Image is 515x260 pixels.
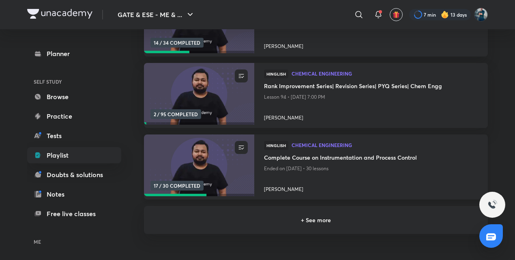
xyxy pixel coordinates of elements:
[154,216,478,224] h6: + See more
[27,45,121,62] a: Planner
[264,39,478,50] a: [PERSON_NAME]
[27,9,92,21] a: Company Logo
[292,71,478,77] a: Chemical Engineering
[292,143,478,148] a: Chemical Engineering
[27,108,121,124] a: Practice
[27,9,92,19] img: Company Logo
[144,134,254,199] a: new-thumbnail17 / 30 COMPLETED
[474,8,488,22] img: Vinay Upadhyay
[264,141,288,150] span: Hinglish
[150,181,204,191] span: 17 / 30 COMPLETED
[264,182,478,193] a: [PERSON_NAME]
[393,11,400,18] img: avatar
[264,153,478,163] a: Complete Course on Instrumentation and Process Control
[292,143,478,147] span: Chemical Engineering
[487,200,497,210] img: ttu
[390,8,403,21] button: avatar
[264,69,288,78] span: Hinglish
[441,11,449,19] img: streak
[27,206,121,222] a: Free live classes
[143,63,255,126] img: new-thumbnail
[113,6,200,23] button: GATE & ESE - ME & ...
[27,235,121,249] h6: ME
[144,63,254,128] a: new-thumbnail2 / 95 COMPLETED
[27,75,121,89] h6: SELF STUDY
[150,38,204,48] span: 14 / 34 COMPLETED
[27,147,121,163] a: Playlist
[27,128,121,144] a: Tests
[27,167,121,183] a: Doubts & solutions
[292,71,478,76] span: Chemical Engineering
[150,109,201,119] span: 2 / 95 COMPLETED
[264,92,478,102] p: Lesson 94 • [DATE] 7:00 PM
[264,163,478,174] p: Ended on [DATE] • 30 lessons
[264,82,478,92] a: Rank Improvement Series| Revision Series| PYQ Series| Chem Engg
[143,134,255,197] img: new-thumbnail
[27,89,121,105] a: Browse
[27,186,121,202] a: Notes
[264,111,478,121] a: [PERSON_NAME]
